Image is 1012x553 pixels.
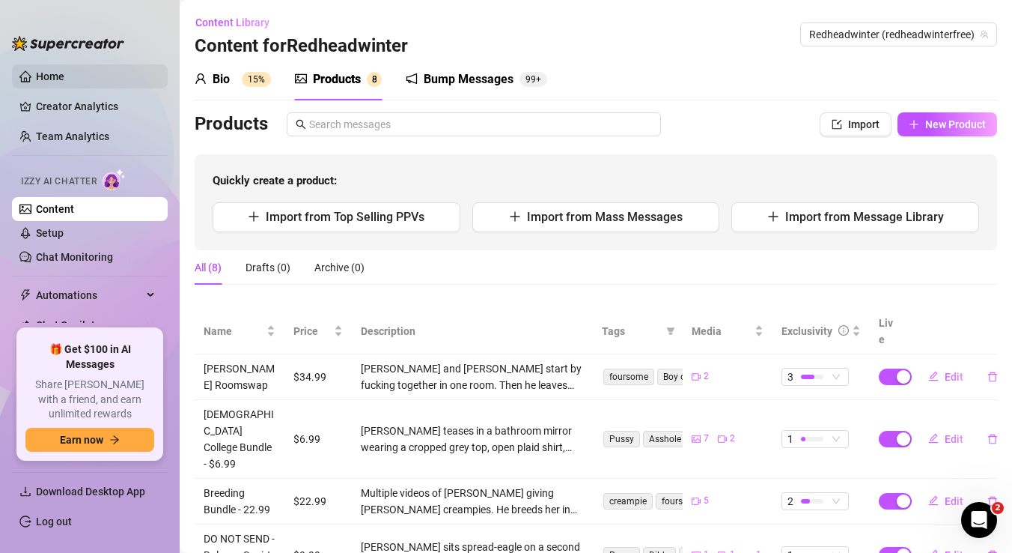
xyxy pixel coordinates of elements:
span: 7 [704,432,709,446]
a: Home [36,70,64,82]
a: Setup [36,227,64,239]
span: Edit [945,371,963,383]
div: [PERSON_NAME] teases in a bathroom mirror wearing a cropped grey top, open plaid shirt, and green... [361,423,584,456]
span: Edit [945,433,963,445]
span: foursome [603,369,654,385]
th: Price [284,309,352,354]
div: All (8) [195,259,222,276]
span: edit [928,371,939,381]
span: Izzy AI Chatter [21,175,97,189]
th: Tags [593,309,683,354]
span: Content Library [195,16,269,28]
a: Team Analytics [36,130,109,142]
span: search [296,119,306,130]
span: Asshole [643,431,687,447]
button: Earn nowarrow-right [25,428,154,452]
span: 2 [992,502,1004,514]
sup: 15% [242,72,271,87]
span: video-camera [718,435,727,444]
button: delete [975,365,1010,389]
span: New Product [925,118,986,130]
span: 2 [704,369,709,384]
div: Bump Messages [424,70,513,88]
span: plus [909,119,919,130]
button: Import [820,112,891,136]
button: Content Library [195,10,281,34]
a: Log out [36,516,72,528]
div: Multiple videos of [PERSON_NAME] giving [PERSON_NAME] creampies. He breeds her in multiple positi... [361,485,584,518]
div: [PERSON_NAME] and [PERSON_NAME] start by fucking together in one room. Then he leaves the room to... [361,360,584,393]
span: arrow-right [109,435,120,445]
img: AI Chatter [103,169,126,190]
sup: 126 [519,72,547,87]
span: filter [663,320,678,342]
input: Search messages [309,116,652,133]
button: Import from Mass Messages [472,202,720,232]
span: Import from Mass Messages [527,210,683,224]
span: Redheadwinter (redheadwinterfree) [809,23,988,46]
span: delete [987,372,998,382]
span: Import from Message Library [785,210,944,224]
span: 5 [704,494,709,508]
span: team [980,30,989,39]
button: Edit [916,365,975,389]
span: download [19,486,31,498]
span: Download Desktop App [36,486,145,498]
span: 2 [787,493,793,510]
span: Name [204,323,263,339]
td: [PERSON_NAME] Roomswap [195,354,284,400]
span: Media [692,323,752,339]
img: Chat Copilot [19,320,29,330]
th: Description [352,309,593,354]
img: logo-BBDzfeDw.svg [12,36,124,51]
th: Live [870,309,907,354]
button: delete [975,489,1010,513]
td: $34.99 [284,354,352,400]
div: Archive (0) [314,259,365,276]
span: video-camera [692,497,701,506]
sup: 8 [367,72,382,87]
button: Import from Top Selling PPVs [213,202,460,232]
span: plus [509,211,521,223]
span: Import from Top Selling PPVs [266,210,424,224]
span: Price [293,323,331,339]
a: Creator Analytics [36,94,156,118]
span: delete [987,434,998,444]
span: plus [767,211,779,223]
span: edit [928,433,939,444]
span: Chat Copilot [36,313,142,337]
button: Edit [916,489,975,513]
span: video-camera [692,372,701,381]
span: import [832,119,842,130]
td: $22.99 [284,479,352,525]
span: delete [987,496,998,507]
th: Name [195,309,284,354]
span: foursome [656,493,707,510]
span: Earn now [60,434,103,446]
span: plus [248,211,260,223]
span: picture [692,435,701,444]
span: 🎁 Get $100 in AI Messages [25,342,154,372]
div: Exclusivity [781,323,832,339]
span: Automations [36,283,142,307]
th: Media [683,309,772,354]
span: Import [848,118,880,130]
button: Edit [916,427,975,451]
button: New Product [897,112,997,136]
td: Breeding Bundle - 22.99 [195,479,284,525]
a: Content [36,203,74,215]
span: 8 [372,74,377,85]
h3: Products [195,112,268,136]
div: Products [313,70,361,88]
span: Edit [945,495,963,507]
button: Import from Message Library [731,202,979,232]
span: Share [PERSON_NAME] with a friend, and earn unlimited rewards [25,378,154,422]
a: Chat Monitoring [36,251,113,263]
iframe: Intercom live chat [961,502,997,538]
span: filter [666,327,675,336]
span: 3 [787,369,793,385]
span: Pussy [603,431,640,447]
span: thunderbolt [19,289,31,301]
span: edit [928,495,939,506]
span: 2 [730,432,735,446]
